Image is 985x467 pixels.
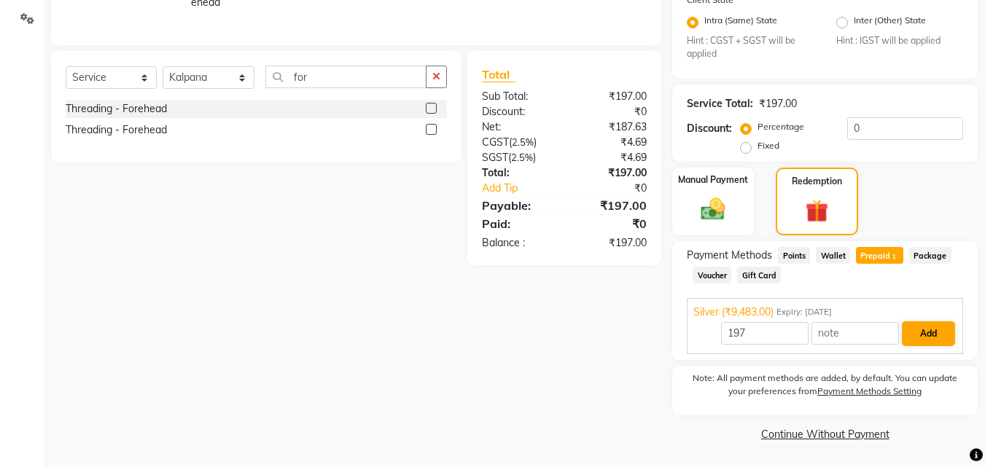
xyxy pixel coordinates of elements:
div: Balance : [471,235,564,251]
img: _cash.svg [693,195,733,223]
button: Add [902,321,955,346]
div: ₹197.00 [759,96,797,111]
div: Payable: [471,197,564,214]
div: ₹197.00 [564,197,658,214]
div: ₹197.00 [564,89,658,104]
label: Note: All payment methods are added, by default. You can update your preferences from [687,372,963,404]
label: Manual Payment [678,173,748,187]
label: Intra (Same) State [704,14,777,31]
div: ₹0 [564,215,658,232]
div: Threading - Forehead [66,101,167,117]
span: Silver (₹9,483.00) [693,305,774,320]
label: Payment Methods Setting [817,385,922,398]
div: Total: [471,165,564,181]
span: Expiry: [DATE] [776,306,832,318]
div: Sub Total: [471,89,564,104]
label: Fixed [758,139,779,152]
span: Points [778,247,810,264]
span: CGST [482,136,509,149]
div: ₹0 [580,181,658,196]
a: Continue Without Payment [675,427,975,442]
img: _gift.svg [798,197,836,225]
span: SGST [482,151,508,164]
span: Voucher [693,267,731,283]
div: ₹187.63 [564,119,658,135]
div: ₹197.00 [564,165,658,181]
div: ₹4.69 [564,135,658,150]
div: Discount: [687,121,732,136]
label: Percentage [758,120,804,133]
a: Add Tip [471,181,580,196]
input: note [811,322,899,345]
div: Paid: [471,215,564,232]
span: Package [909,247,951,264]
label: Redemption [792,175,842,188]
div: ₹4.69 [564,150,658,165]
div: Threading - Forehead [66,122,167,138]
small: Hint : CGST + SGST will be applied [687,34,814,61]
div: ₹0 [564,104,658,119]
span: Prepaid [856,247,903,264]
div: ₹197.00 [564,235,658,251]
span: Gift Card [737,267,781,283]
div: Net: [471,119,564,135]
small: Hint : IGST will be applied [836,34,963,47]
span: Wallet [816,247,850,264]
div: Discount: [471,104,564,119]
div: Service Total: [687,96,753,111]
label: Inter (Other) State [854,14,926,31]
div: ( ) [471,150,564,165]
input: Amount [721,322,809,345]
div: ( ) [471,135,564,150]
span: 1 [890,253,898,262]
span: Total [482,67,515,82]
span: Payment Methods [687,248,772,263]
input: Search or Scan [265,66,427,88]
span: 2.5% [512,136,534,148]
span: 2.5% [511,152,533,163]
